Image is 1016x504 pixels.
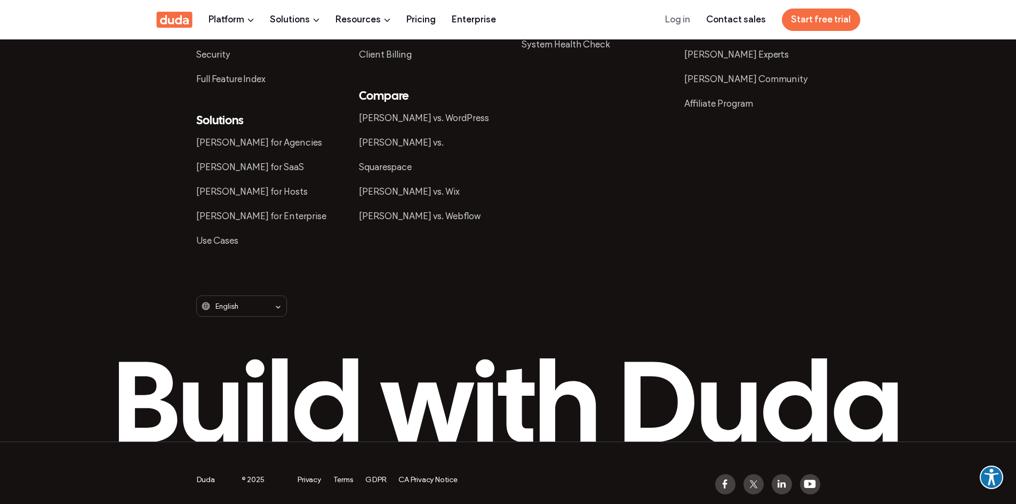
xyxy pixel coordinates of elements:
button: Explore your accessibility options [980,466,1003,489]
img: arrow [276,306,281,308]
a: Client Billing [359,49,412,60]
a: Full Feature Index [196,74,266,84]
img: globe [202,302,210,310]
a: [PERSON_NAME] vs. Squarespace [359,137,444,172]
a: [PERSON_NAME] vs. Webflow [359,211,481,221]
a: CA Privacy Notice [398,475,457,484]
a: [PERSON_NAME] for Agencies [196,137,322,148]
a: Start free trial [782,9,860,31]
a: [PERSON_NAME] vs. Wix [359,186,460,197]
strong: Solutions [196,116,244,126]
a: Terms [333,475,354,484]
a: [PERSON_NAME] for Hosts [196,186,308,197]
a: Affiliate Program [684,98,753,109]
a: Use Cases [196,235,238,246]
span: © [242,474,246,485]
a: Security [196,49,230,60]
strong: Compare [359,91,409,102]
a: [PERSON_NAME] for SaaS [196,162,304,172]
span: English [215,301,238,312]
span: 2025 [247,475,264,484]
a: System Health Check [522,39,610,50]
a: Privacy [298,475,321,484]
a: [PERSON_NAME] Community [684,74,808,84]
a: GDPR [365,475,386,484]
aside: Accessibility Help Desk [980,466,1003,491]
a: [PERSON_NAME] Experts [684,49,789,60]
a: [PERSON_NAME] vs. WordPress [359,113,489,123]
a: [PERSON_NAME] for Enterprise [196,211,326,221]
div: Duda [196,474,265,486]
